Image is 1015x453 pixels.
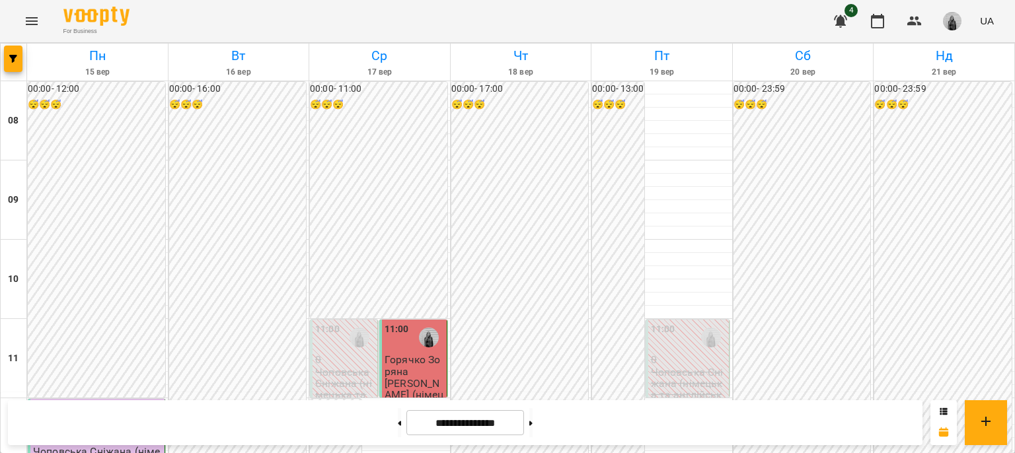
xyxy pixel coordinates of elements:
h6: 00:00 - 16:00 [169,82,307,96]
h6: 08 [8,114,19,128]
label: 11:00 [651,322,675,337]
h6: Пт [593,46,730,66]
p: 0 [651,354,726,365]
h6: 00:00 - 23:59 [874,82,1012,96]
span: Горячко Зоряна [385,353,440,377]
h6: Нд [876,46,1012,66]
h6: Пн [29,46,166,66]
img: Чоповська Сніжана (н, а) [701,328,721,347]
h6: 19 вер [593,66,730,79]
p: Чоповська Сніжана (німецька та англійська, індивідуально) [651,366,726,423]
h6: 😴😴😴 [310,98,447,112]
h6: 16 вер [170,66,307,79]
img: 465148d13846e22f7566a09ee851606a.jpeg [943,12,961,30]
h6: 18 вер [453,66,589,79]
h6: 11 [8,351,19,366]
h6: 20 вер [735,66,872,79]
h6: 10 [8,272,19,287]
p: [PERSON_NAME] (німецька, індивідуально) [385,378,444,423]
span: UA [980,14,994,28]
label: 11:00 [385,322,409,337]
img: Чоповська Сніжана (н, а) [419,328,439,347]
h6: 15 вер [29,66,166,79]
h6: 17 вер [311,66,448,79]
h6: 00:00 - 17:00 [451,82,589,96]
h6: 21 вер [876,66,1012,79]
h6: 00:00 - 13:00 [592,82,644,96]
p: 0 [315,354,375,365]
h6: Ср [311,46,448,66]
label: 11:00 [315,322,340,337]
h6: Вт [170,46,307,66]
h6: 09 [8,193,19,207]
h6: 😴😴😴 [28,98,165,112]
h6: 😴😴😴 [733,98,871,112]
img: Voopty Logo [63,7,130,26]
h6: 00:00 - 11:00 [310,82,447,96]
h6: 😴😴😴 [169,98,307,112]
p: Чоповська Сніжана (німецька та англійська, індивідуально) [315,366,375,435]
h6: 😴😴😴 [451,98,589,112]
button: Menu [16,5,48,37]
h6: 00:00 - 12:00 [28,82,165,96]
span: For Business [63,27,130,36]
img: Чоповська Сніжана (н, а) [350,328,369,347]
button: UA [975,9,999,33]
h6: Чт [453,46,589,66]
h6: 00:00 - 23:59 [733,82,871,96]
h6: Сб [735,46,872,66]
h6: 😴😴😴 [874,98,1012,112]
h6: 😴😴😴 [592,98,644,112]
span: 4 [845,4,858,17]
